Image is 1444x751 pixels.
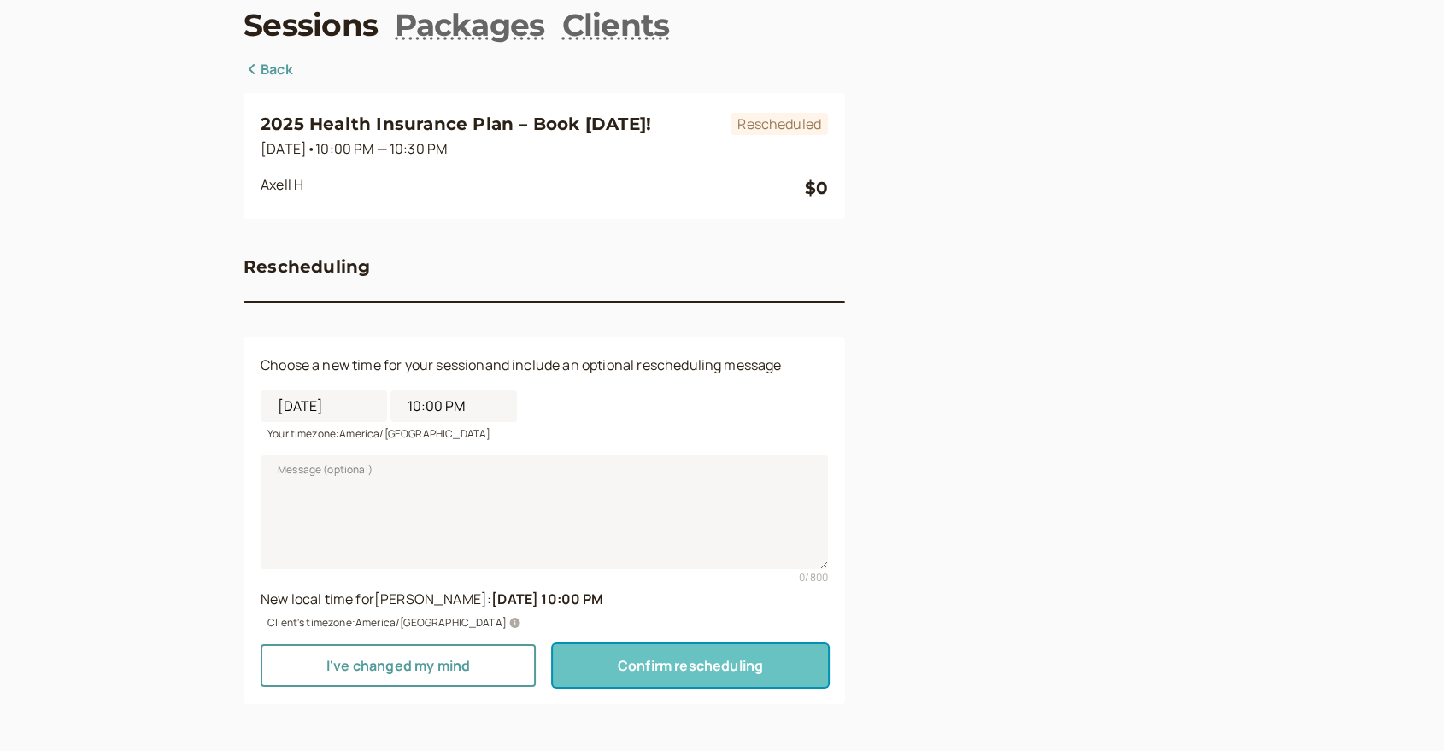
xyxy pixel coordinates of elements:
input: Start date [261,390,387,422]
a: Back [244,59,293,81]
div: $0 [805,174,828,202]
div: Axell H [261,174,805,202]
span: [DATE] [261,139,447,158]
a: Packages [395,3,544,46]
b: [DATE] 10:00 PM [491,590,603,608]
h3: 2025 Health Insurance Plan – Book [DATE]! [261,110,724,138]
span: 10:00 PM — 10:30 PM [315,139,447,158]
textarea: Message (optional) [261,455,828,568]
span: Confirm rescheduling [618,656,763,675]
div: Client's timezone: America/[GEOGRAPHIC_DATA] [261,611,828,631]
span: Rescheduled [731,113,828,135]
a: I've changed my mind [261,644,536,687]
button: Confirm rescheduling [553,644,828,687]
a: Sessions [244,3,378,46]
input: 12:00 AM [390,390,517,422]
iframe: Chat Widget [1359,669,1444,751]
div: New local time for [PERSON_NAME] : [261,589,828,611]
h3: Rescheduling [244,253,370,280]
span: Message (optional) [278,461,373,478]
a: Clients [562,3,670,46]
div: Your timezone: America/[GEOGRAPHIC_DATA] [261,422,828,442]
p: Choose a new time for your session and include an optional rescheduling message [261,355,828,377]
span: • [307,139,315,158]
